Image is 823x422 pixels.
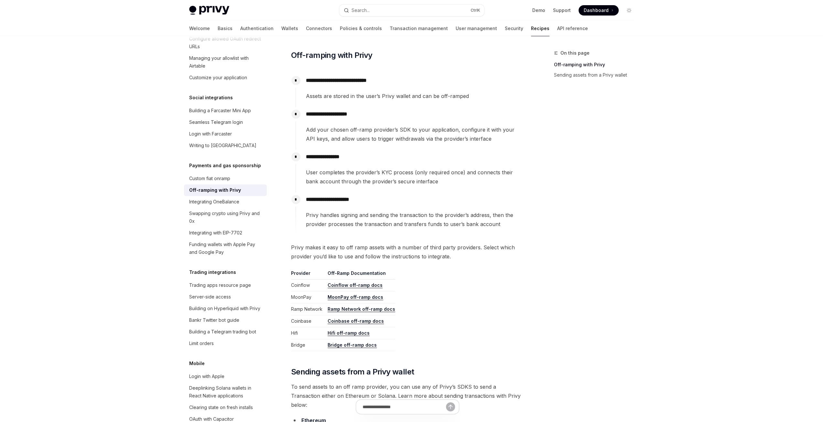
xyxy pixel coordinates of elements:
button: Toggle dark mode [624,5,634,16]
span: Add your chosen off-ramp provider’s SDK to your application, configure it with your API keys, and... [306,125,524,143]
a: Trading apps resource page [184,279,267,291]
div: Trading apps resource page [189,281,251,289]
div: Writing to [GEOGRAPHIC_DATA] [189,142,256,149]
a: Writing to [GEOGRAPHIC_DATA] [184,140,267,151]
a: Login with Farcaster [184,128,267,140]
span: Assets are stored in the user’s Privy wallet and can be off-ramped [306,92,524,101]
a: Dashboard [579,5,619,16]
td: Ramp Network [291,303,325,315]
a: Deeplinking Solana wallets in React Native applications [184,382,267,402]
div: Clearing state on fresh installs [189,404,253,411]
div: Server-side access [189,293,231,301]
span: User completes the provider’s KYC process (only required once) and connects their bank account th... [306,168,524,186]
div: Integrating OneBalance [189,198,239,206]
h5: Mobile [189,360,205,367]
td: Bridge [291,339,325,351]
input: Ask a question... [363,400,446,414]
td: Hifi [291,327,325,339]
a: Integrating OneBalance [184,196,267,208]
a: Clearing state on fresh installs [184,402,267,413]
a: Recipes [531,21,549,36]
a: Off-ramping with Privy [554,60,639,70]
div: Customize your application [189,74,247,81]
a: Building on Hyperliquid with Privy [184,303,267,314]
div: Bankr Twitter bot guide [189,316,239,324]
span: Privy handles signing and sending the transaction to the provider’s address, then the provider pr... [306,211,524,229]
a: Policies & controls [340,21,382,36]
a: Demo [532,7,545,14]
td: Coinbase [291,315,325,327]
div: Off-ramping with Privy [189,186,241,194]
a: Basics [218,21,233,36]
a: Off-ramping with Privy [184,184,267,196]
div: Building a Telegram trading bot [189,328,256,336]
a: Security [505,21,523,36]
span: To send assets to an off ramp provider, you can use any of Privy’s SDKS to send a Transaction eit... [291,382,524,409]
a: API reference [557,21,588,36]
span: Sending assets from a Privy wallet [291,367,414,377]
a: Login with Apple [184,371,267,382]
a: Seamless Telegram login [184,116,267,128]
a: Connectors [306,21,332,36]
div: Limit orders [189,340,214,347]
div: Integrating with EIP-7702 [189,229,242,237]
span: Off-ramping with Privy [291,50,373,60]
div: Building a Farcaster Mini App [189,107,251,114]
th: Provider [291,270,325,279]
a: Support [553,7,571,14]
div: Managing your allowlist with Airtable [189,54,263,70]
a: Coinflow off-ramp docs [328,282,383,288]
a: Authentication [240,21,274,36]
h5: Payments and gas sponsorship [189,162,261,169]
h5: Social integrations [189,94,233,102]
a: Limit orders [184,338,267,349]
a: Building a Telegram trading bot [184,326,267,338]
a: Customize your application [184,72,267,83]
td: Coinflow [291,279,325,291]
span: Dashboard [584,7,609,14]
span: Ctrl K [471,8,480,13]
button: Send message [446,402,455,411]
div: Login with Farcaster [189,130,232,138]
div: Building on Hyperliquid with Privy [189,305,260,312]
a: MoonPay off-ramp docs [328,294,383,300]
div: Swapping crypto using Privy and 0x [189,210,263,225]
a: Custom fiat onramp [184,173,267,184]
a: Transaction management [390,21,448,36]
h5: Trading integrations [189,268,236,276]
a: Bankr Twitter bot guide [184,314,267,326]
a: Swapping crypto using Privy and 0x [184,208,267,227]
a: Ramp Network off-ramp docs [328,306,395,312]
a: Hifi off-ramp docs [328,330,370,336]
div: Search... [352,6,370,14]
div: Custom fiat onramp [189,175,230,182]
th: Off-Ramp Documentation [325,270,395,279]
div: Seamless Telegram login [189,118,243,126]
a: Bridge off-ramp docs [328,342,377,348]
a: Building a Farcaster Mini App [184,105,267,116]
div: Deeplinking Solana wallets in React Native applications [189,384,263,400]
img: light logo [189,6,229,15]
div: Login with Apple [189,373,224,380]
a: Integrating with EIP-7702 [184,227,267,239]
span: On this page [560,49,590,57]
a: Coinbase off-ramp docs [328,318,384,324]
a: Server-side access [184,291,267,303]
td: MoonPay [291,291,325,303]
span: Privy makes it easy to off ramp assets with a number of third party providers. Select which provi... [291,243,524,261]
a: Welcome [189,21,210,36]
a: Wallets [281,21,298,36]
a: Sending assets from a Privy wallet [554,70,639,80]
a: User management [456,21,497,36]
div: Funding wallets with Apple Pay and Google Pay [189,241,263,256]
button: Open search [339,5,484,16]
a: Managing your allowlist with Airtable [184,52,267,72]
a: Funding wallets with Apple Pay and Google Pay [184,239,267,258]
